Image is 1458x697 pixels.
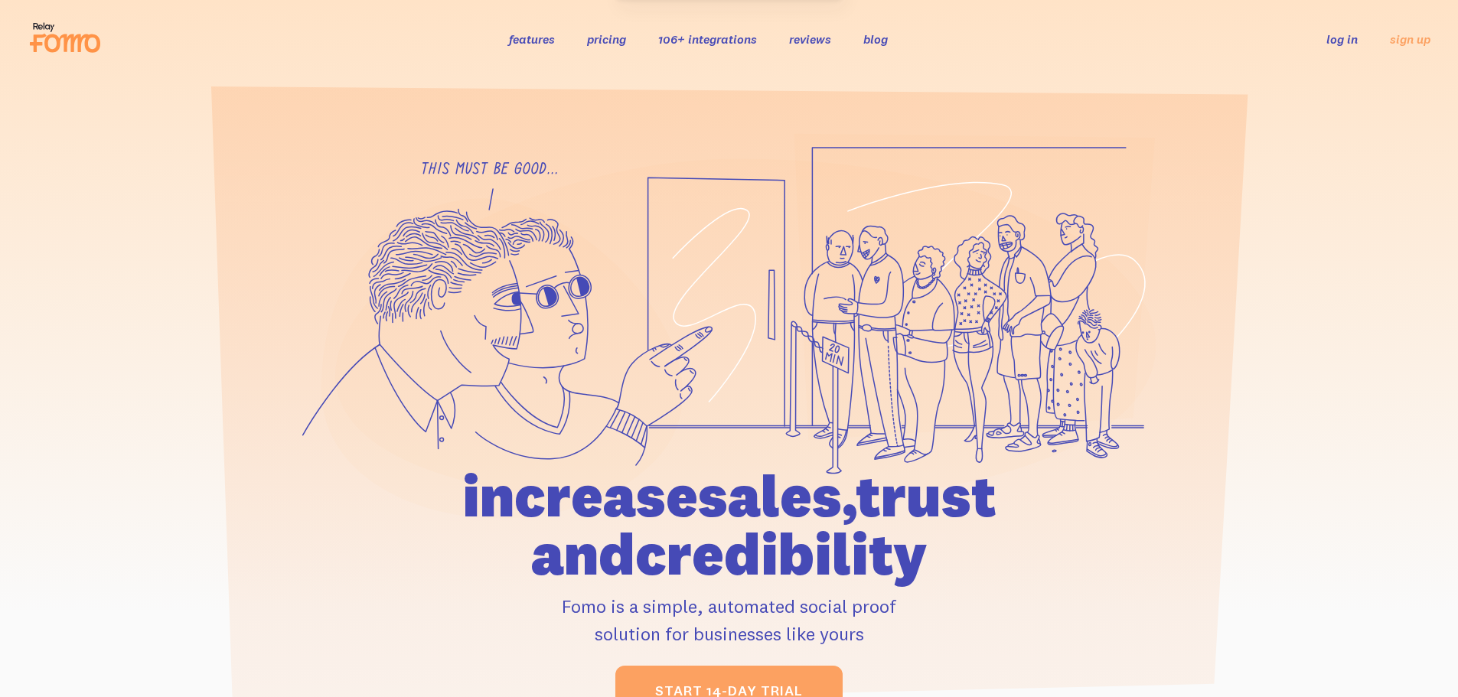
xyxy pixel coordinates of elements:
a: features [509,31,555,47]
a: pricing [587,31,626,47]
p: Fomo is a simple, automated social proof solution for businesses like yours [375,592,1084,647]
a: reviews [789,31,831,47]
h1: increase sales, trust and credibility [375,467,1084,583]
a: 106+ integrations [658,31,757,47]
a: log in [1326,31,1358,47]
a: sign up [1390,31,1430,47]
a: blog [863,31,888,47]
